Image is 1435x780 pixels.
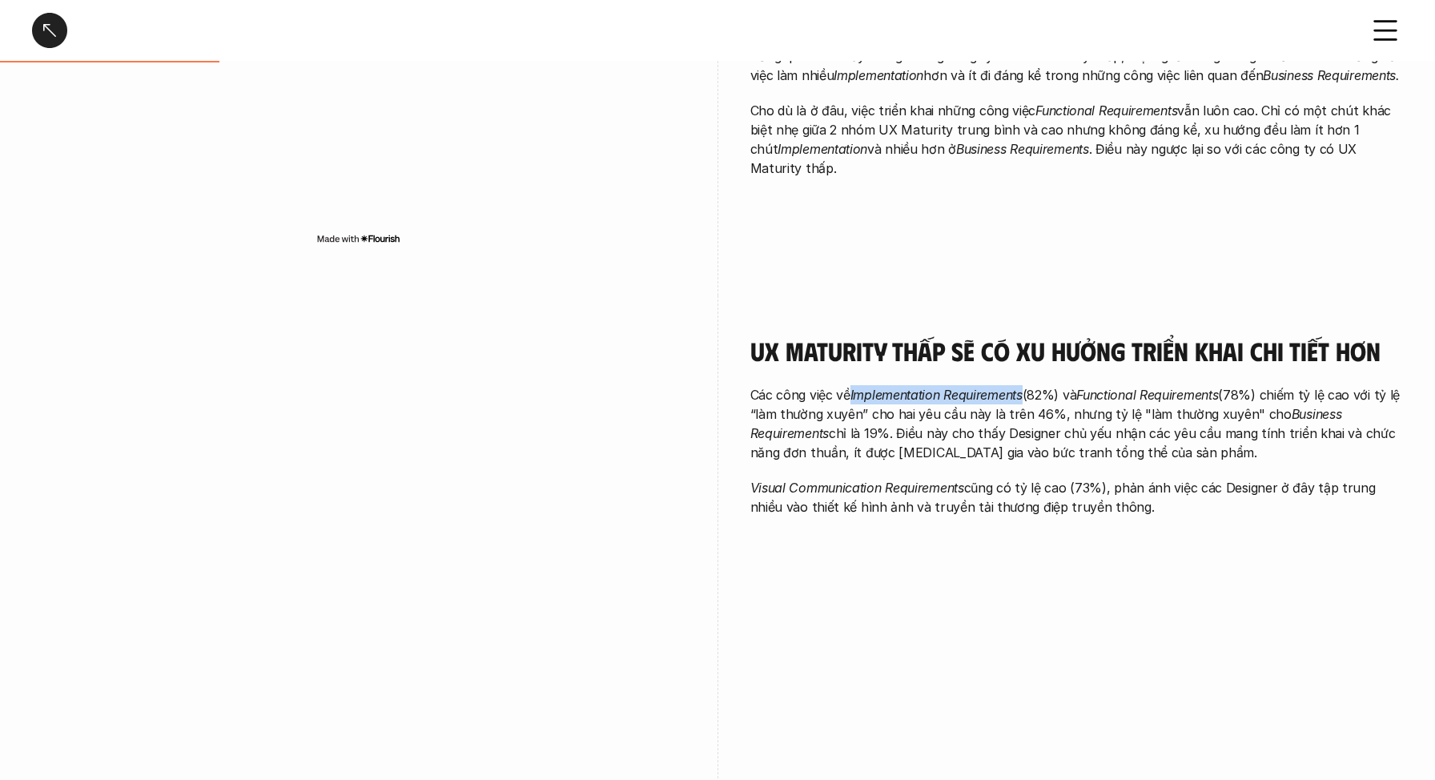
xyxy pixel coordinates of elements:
em: Business Requirements [956,141,1089,157]
p: Tổng quan thì thấy trong những công ty có UX Maturity thấp, mọi người làm gì cũng ít hơn. Có xu h... [750,46,1404,85]
em: Business Requirements. [1263,67,1399,83]
p: cũng có tỷ lệ cao (73%), phản ánh việc các Designer ở đây tập trung nhiều vào thiết kế hình ảnh v... [750,478,1404,517]
img: Made with Flourish [316,232,400,245]
em: Functional Requirements [1076,387,1218,403]
p: Các công việc về (82%) và (78%) chiếm tỷ lệ cao với tỷ lệ “làm thường xuyên” cho hai yêu cầu này ... [750,385,1404,462]
em: Functional Requirements [1035,103,1177,119]
em: Implementation [834,67,923,83]
h4: UX Maturity thấp sẽ có xu hưởng triển khai chi tiết hơn [750,336,1404,366]
em: Visual Communication Requirements [750,480,964,496]
p: Cho dù là ở đâu, việc triển khai những công việc vẫn luôn cao. Chỉ có một chút khác biệt nhẹ giữa... [750,101,1404,178]
em: Implementation Requirements [850,387,1023,403]
em: Implementation [778,141,867,157]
